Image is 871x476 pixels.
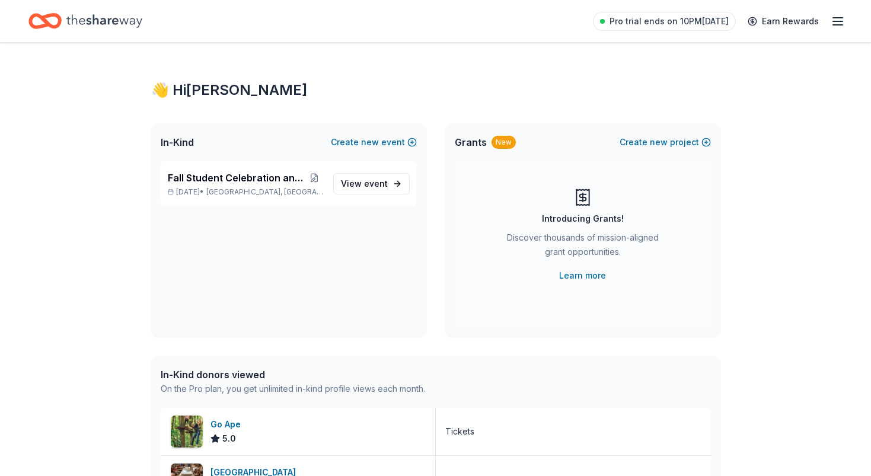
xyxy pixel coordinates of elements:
[455,135,487,149] span: Grants
[364,178,388,189] span: event
[331,135,417,149] button: Createnewevent
[610,14,729,28] span: Pro trial ends on 10PM[DATE]
[161,368,425,382] div: In-Kind donors viewed
[341,177,388,191] span: View
[559,269,606,283] a: Learn more
[492,136,516,149] div: New
[502,231,663,264] div: Discover thousands of mission-aligned grant opportunities.
[650,135,668,149] span: new
[151,81,720,100] div: 👋 Hi [PERSON_NAME]
[741,11,826,32] a: Earn Rewards
[620,135,711,149] button: Createnewproject
[210,417,245,432] div: Go Ape
[361,135,379,149] span: new
[593,12,736,31] a: Pro trial ends on 10PM[DATE]
[168,171,305,185] span: Fall Student Celebration and Auction
[542,212,624,226] div: Introducing Grants!
[28,7,142,35] a: Home
[161,135,194,149] span: In-Kind
[161,382,425,396] div: On the Pro plan, you get unlimited in-kind profile views each month.
[206,187,323,197] span: [GEOGRAPHIC_DATA], [GEOGRAPHIC_DATA]
[168,187,324,197] p: [DATE] •
[171,416,203,448] img: Image for Go Ape
[445,424,474,439] div: Tickets
[222,432,236,446] span: 5.0
[333,173,410,194] a: View event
